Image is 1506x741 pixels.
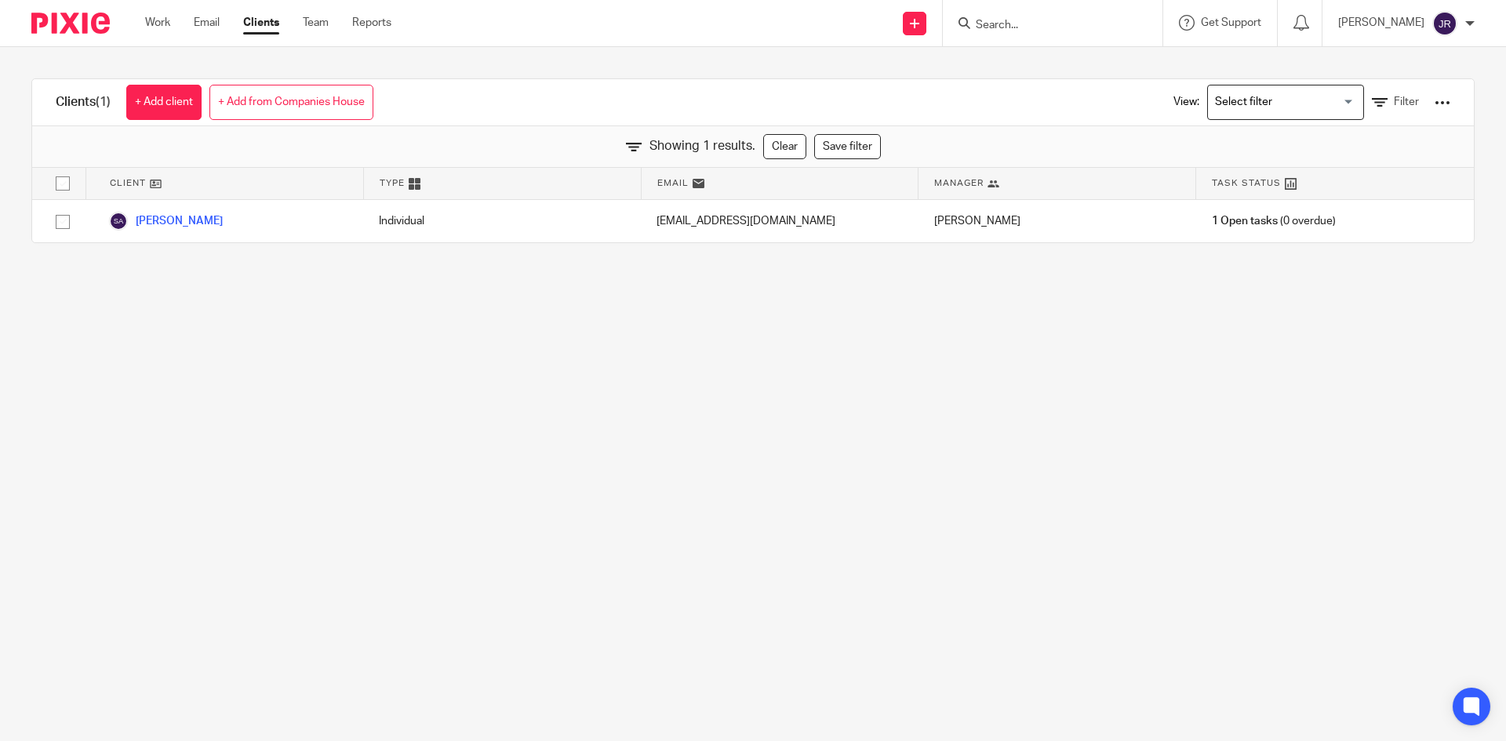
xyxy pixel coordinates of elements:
[1432,11,1457,36] img: svg%3E
[814,134,881,159] a: Save filter
[126,85,202,120] a: + Add client
[110,176,146,190] span: Client
[1338,15,1424,31] p: [PERSON_NAME]
[919,200,1196,242] div: [PERSON_NAME]
[1212,176,1281,190] span: Task Status
[56,94,111,111] h1: Clients
[1150,79,1450,125] div: View:
[1201,17,1261,28] span: Get Support
[763,134,806,159] a: Clear
[1210,89,1355,116] input: Search for option
[194,15,220,31] a: Email
[145,15,170,31] a: Work
[209,85,373,120] a: + Add from Companies House
[649,137,755,155] span: Showing 1 results.
[243,15,279,31] a: Clients
[1212,213,1336,229] span: (0 overdue)
[109,212,223,231] a: [PERSON_NAME]
[363,200,641,242] div: Individual
[1394,96,1419,107] span: Filter
[657,176,689,190] span: Email
[352,15,391,31] a: Reports
[380,176,405,190] span: Type
[109,212,128,231] img: svg%3E
[1207,85,1364,120] div: Search for option
[303,15,329,31] a: Team
[641,200,919,242] div: [EMAIL_ADDRESS][DOMAIN_NAME]
[934,176,984,190] span: Manager
[1212,213,1278,229] span: 1 Open tasks
[974,19,1115,33] input: Search
[96,96,111,108] span: (1)
[31,13,110,34] img: Pixie
[48,169,78,198] input: Select all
